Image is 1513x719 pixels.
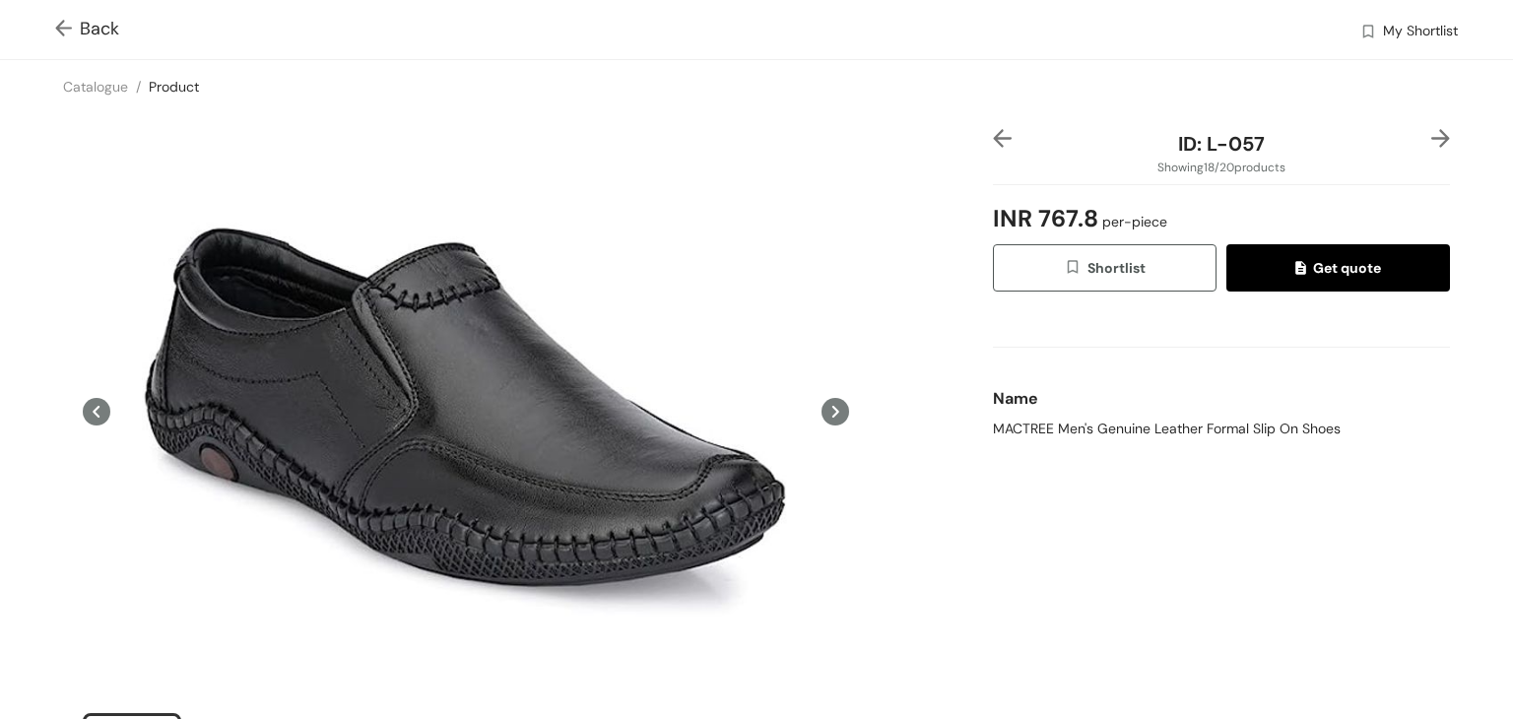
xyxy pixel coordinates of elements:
[149,78,199,96] a: Product
[1226,244,1450,292] button: quoteGet quote
[1064,258,1087,280] img: wishlist
[1295,257,1380,279] span: Get quote
[1431,129,1450,148] img: right
[993,419,1450,439] div: MACTREE Men's Genuine Leather Formal Slip On Shoes
[1359,23,1377,43] img: wishlist
[1098,213,1167,230] span: per-piece
[993,244,1217,292] button: wishlistShortlist
[136,78,141,96] span: /
[55,20,80,40] img: Go back
[1383,21,1458,44] span: My Shortlist
[993,379,1450,419] div: Name
[1295,261,1312,279] img: quote
[1178,131,1265,157] span: ID: L-057
[55,16,119,42] span: Back
[1157,159,1285,176] span: Showing 18 / 20 products
[1064,257,1146,280] span: Shortlist
[993,129,1012,148] img: left
[993,193,1167,244] span: INR 767.8
[63,78,128,96] a: Catalogue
